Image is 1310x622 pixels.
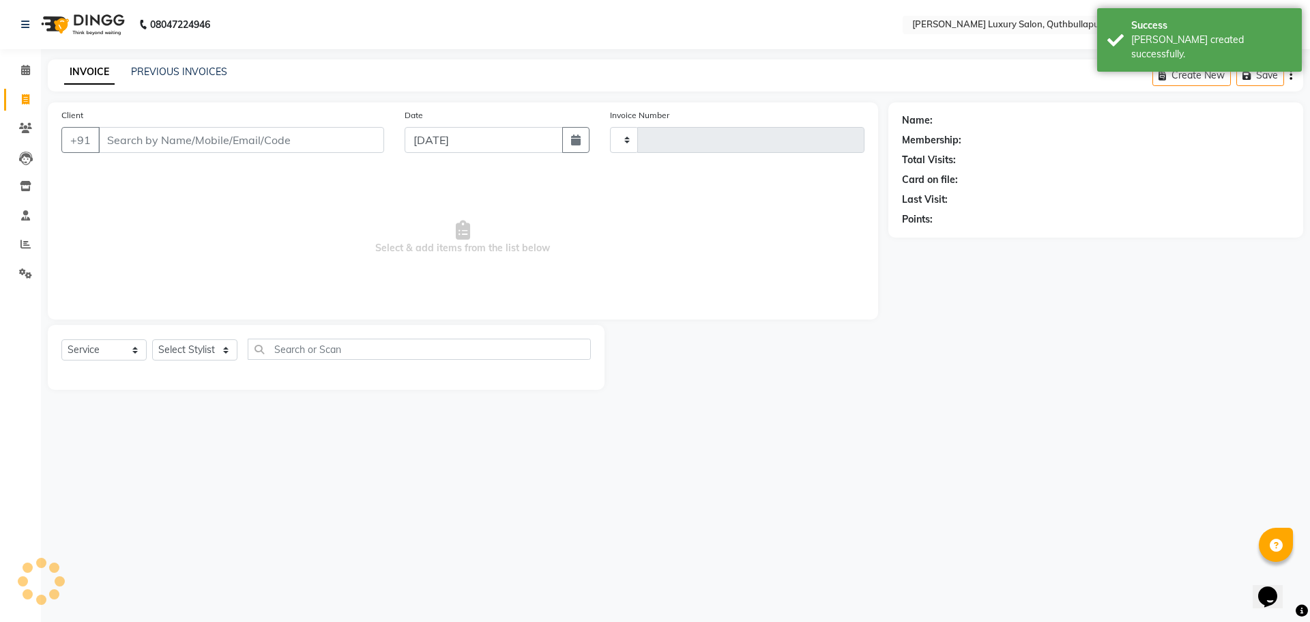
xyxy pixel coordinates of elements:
[1152,65,1231,86] button: Create New
[610,109,669,122] label: Invoice Number
[1131,33,1292,61] div: Bill created successfully.
[1253,567,1296,608] iframe: chat widget
[902,153,956,167] div: Total Visits:
[61,109,83,122] label: Client
[902,193,948,207] div: Last Visit:
[248,339,591,360] input: Search or Scan
[405,109,423,122] label: Date
[902,113,933,128] div: Name:
[902,173,958,187] div: Card on file:
[35,5,128,44] img: logo
[131,66,227,78] a: PREVIOUS INVOICES
[1131,18,1292,33] div: Success
[1236,65,1284,86] button: Save
[61,127,100,153] button: +91
[902,212,933,227] div: Points:
[902,133,961,147] div: Membership:
[61,169,864,306] span: Select & add items from the list below
[150,5,210,44] b: 08047224946
[64,60,115,85] a: INVOICE
[98,127,384,153] input: Search by Name/Mobile/Email/Code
